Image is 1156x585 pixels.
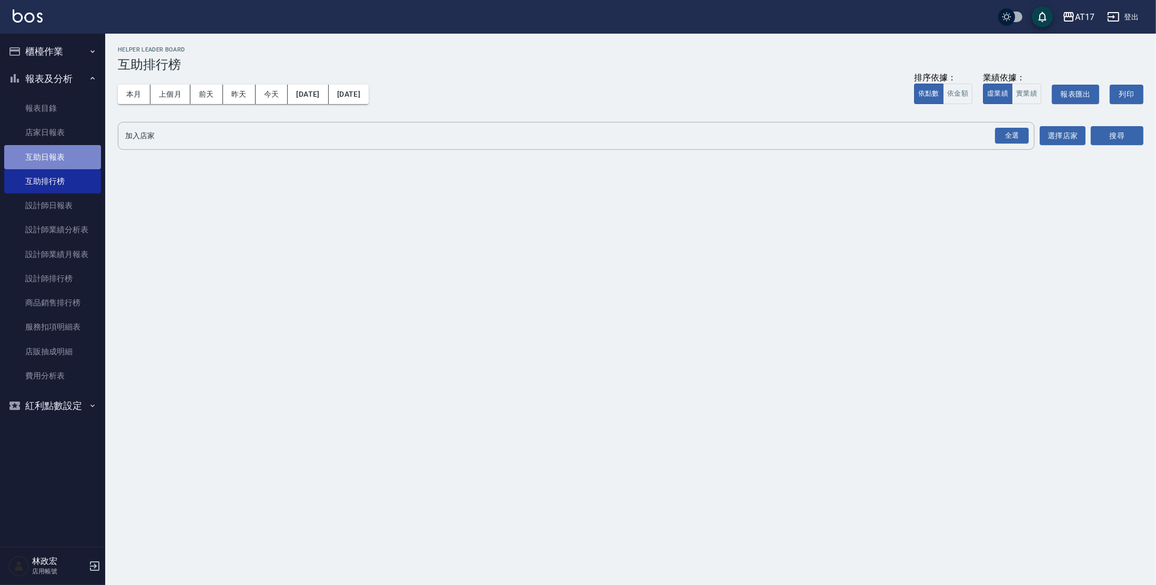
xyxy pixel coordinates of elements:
[1052,85,1099,104] button: 報表匯出
[1032,6,1053,27] button: save
[4,266,101,291] a: 設計師排行榜
[4,392,101,419] button: 紅利點數設定
[32,556,86,567] h5: 林政宏
[118,46,1143,53] h2: Helper Leader Board
[4,242,101,266] a: 設計師業績月報表
[914,84,944,104] button: 依點數
[4,364,101,388] a: 費用分析表
[4,193,101,218] a: 設計師日報表
[4,291,101,315] a: 商品銷售排行榜
[8,556,29,577] img: Person
[32,567,86,576] p: 店用帳號
[993,126,1031,146] button: Open
[1012,84,1041,104] button: 實業績
[118,57,1143,72] h3: 互助排行榜
[983,84,1012,104] button: 虛業績
[256,85,288,104] button: 今天
[4,218,101,242] a: 設計師業績分析表
[4,315,101,339] a: 服務扣項明細表
[1058,6,1099,28] button: AT17
[914,73,972,84] div: 排序依據：
[118,85,150,104] button: 本月
[150,85,190,104] button: 上個月
[329,85,369,104] button: [DATE]
[1040,126,1086,146] button: 選擇店家
[1110,85,1143,104] button: 列印
[4,38,101,65] button: 櫃檯作業
[995,128,1029,144] div: 全選
[288,85,328,104] button: [DATE]
[4,96,101,120] a: 報表目錄
[1091,126,1143,146] button: 搜尋
[4,169,101,193] a: 互助排行榜
[223,85,256,104] button: 昨天
[1075,11,1094,24] div: AT17
[4,340,101,364] a: 店販抽成明細
[4,145,101,169] a: 互助日報表
[123,127,1014,145] input: 店家名稱
[1103,7,1143,27] button: 登出
[190,85,223,104] button: 前天
[4,120,101,145] a: 店家日報表
[13,9,43,23] img: Logo
[983,73,1041,84] div: 業績依據：
[943,84,972,104] button: 依金額
[4,65,101,93] button: 報表及分析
